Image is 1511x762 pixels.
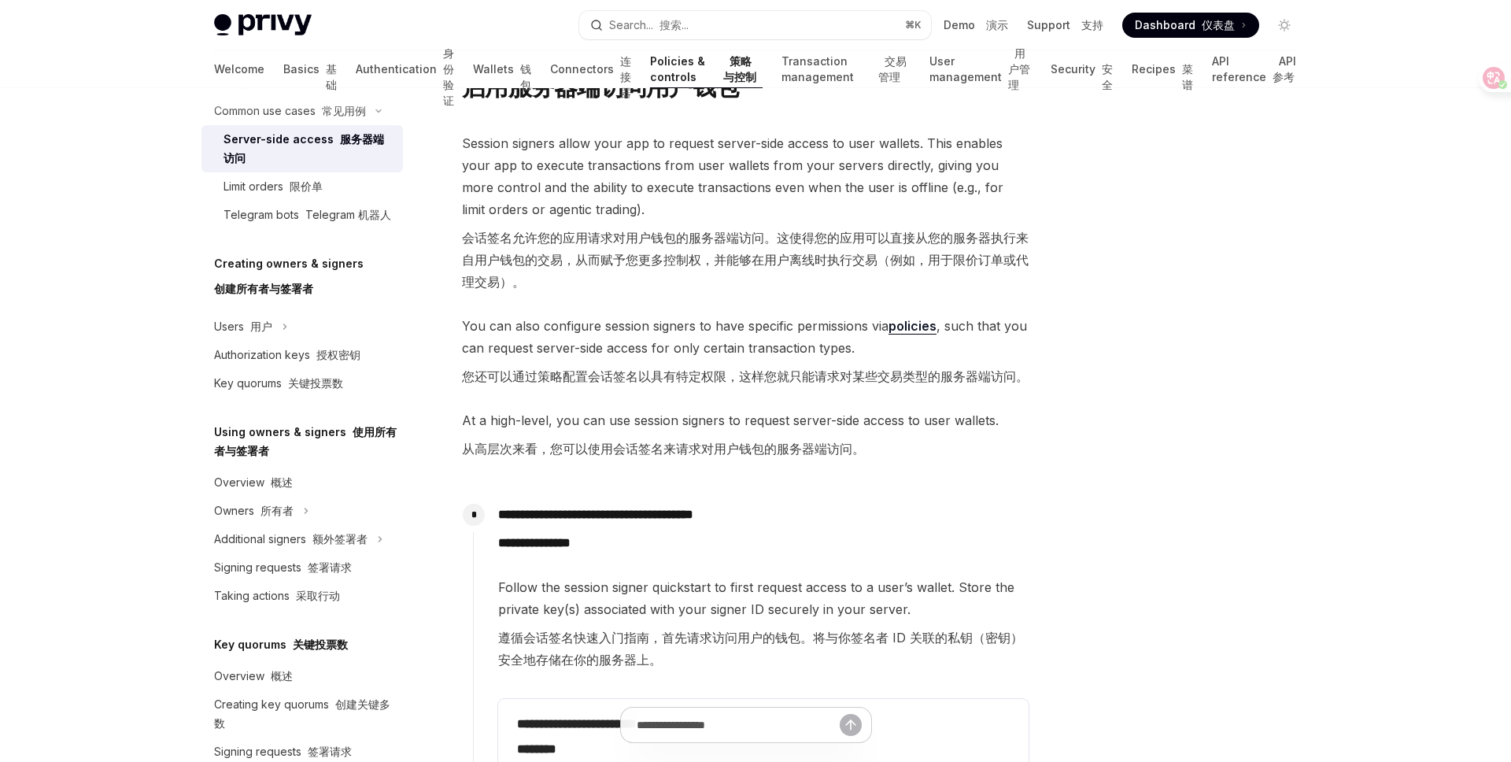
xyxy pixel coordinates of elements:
[308,745,352,758] font: 签署请求
[214,501,294,520] div: Owners
[1081,18,1103,31] font: 支持
[356,50,454,88] a: Authentication 身份验证
[498,630,1023,668] font: 遵循会话签名快速入门指南，首先请求访问用户的钱包。将与你签名者 ID 关联的私钥（密钥）安全地存储在你的服务器上。
[905,19,922,31] span: ⌘ K
[283,50,337,88] a: Basics 基础
[462,409,1029,466] span: At a high-level, you can use session signers to request server-side access to user wallets.
[214,530,368,549] div: Additional signers
[214,695,393,733] div: Creating key quorums
[498,576,1029,677] span: Follow the session signer quickstart to first request access to a user’s wallet. Store the privat...
[1008,46,1030,91] font: 用户管理
[305,208,391,221] font: Telegram 机器人
[637,708,840,742] input: Ask a question...
[214,317,272,336] div: Users
[878,54,907,83] font: 交易管理
[201,125,403,172] a: Server-side access 服务器端访问
[659,18,689,31] font: 搜索...
[271,475,293,489] font: 概述
[201,468,403,497] a: Overview 概述
[214,558,352,577] div: Signing requests
[308,560,352,574] font: 签署请求
[781,50,911,88] a: Transaction management 交易管理
[462,368,1029,384] font: 您还可以通过策略配置会话签名以具有特定权限，这样您就只能请求对某些交易类型的服务器端访问。
[473,50,531,88] a: Wallets 钱包
[201,690,403,738] a: Creating key quorums 创建关键多数
[462,230,1029,290] font: 会话签名允许您的应用请求对用户钱包的服务器端访问。这使得您的应用可以直接从您的服务器执行来自用户钱包的交易，从而赋予您更多控制权，并能够在用户离线时执行交易（例如，用于限价订单或代理交易）。
[201,497,403,525] button: Owners 所有者
[723,54,756,83] font: 策略与控制
[224,205,391,224] div: Telegram bots
[620,54,631,99] font: 连接器
[1212,50,1297,88] a: API reference API 参考
[650,50,763,88] a: Policies & controls 策略与控制
[214,667,293,686] div: Overview
[214,473,293,492] div: Overview
[462,441,865,457] font: 从高层次来看，您可以使用会话签名来请求对用户钱包的服务器端访问。
[316,348,360,361] font: 授权密钥
[201,341,403,369] a: Authorization keys 授权密钥
[609,16,689,35] div: Search...
[550,50,631,88] a: Connectors 连接器
[1102,62,1113,91] font: 安全
[214,346,360,364] div: Authorization keys
[1051,50,1113,88] a: Security 安全
[290,179,323,193] font: 限价单
[443,46,454,107] font: 身份验证
[214,254,364,305] h5: Creating owners & signers
[462,315,1029,394] span: You can also configure session signers to have specific permissions via , such that you can reque...
[201,662,403,690] a: Overview 概述
[1273,54,1296,83] font: API 参考
[201,525,403,553] button: Additional signers 额外签署者
[293,638,348,651] font: 关键投票数
[201,313,403,341] button: Users 用户
[201,553,403,582] a: Signing requests 签署请求
[224,130,393,168] div: Server-side access
[288,376,343,390] font: 关键投票数
[214,742,352,761] div: Signing requests
[1132,50,1193,88] a: Recipes 菜谱
[201,201,403,229] a: Telegram bots Telegram 机器人
[1027,17,1103,33] a: Support 支持
[214,635,348,654] h5: Key quorums
[1135,17,1235,33] span: Dashboard
[986,18,1008,31] font: 演示
[214,50,264,88] a: Welcome
[888,318,937,335] a: policies
[201,172,403,201] a: Limit orders 限价单
[296,589,340,602] font: 采取行动
[462,132,1029,299] span: Session signers allow your app to request server-side access to user wallets. This enables your a...
[840,714,862,736] button: Send message
[201,582,403,610] a: Taking actions 采取行动
[250,320,272,333] font: 用户
[214,423,403,461] h5: Using owners & signers
[520,62,531,91] font: 钱包
[1122,13,1259,38] a: Dashboard 仪表盘
[312,532,368,546] font: 额外签署者
[944,17,1008,33] a: Demo 演示
[224,177,323,196] div: Limit orders
[260,504,294,517] font: 所有者
[326,62,337,91] font: 基础
[929,50,1032,88] a: User management 用户管理
[1202,18,1235,31] font: 仪表盘
[214,586,340,605] div: Taking actions
[1182,62,1193,91] font: 菜谱
[214,374,343,393] div: Key quorums
[271,669,293,682] font: 概述
[201,369,403,398] a: Key quorums 关键投票数
[579,11,932,39] button: Search... 搜索...⌘K
[214,14,312,36] img: light logo
[214,282,313,295] font: 创建所有者与签署者
[1272,13,1297,38] button: Toggle dark mode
